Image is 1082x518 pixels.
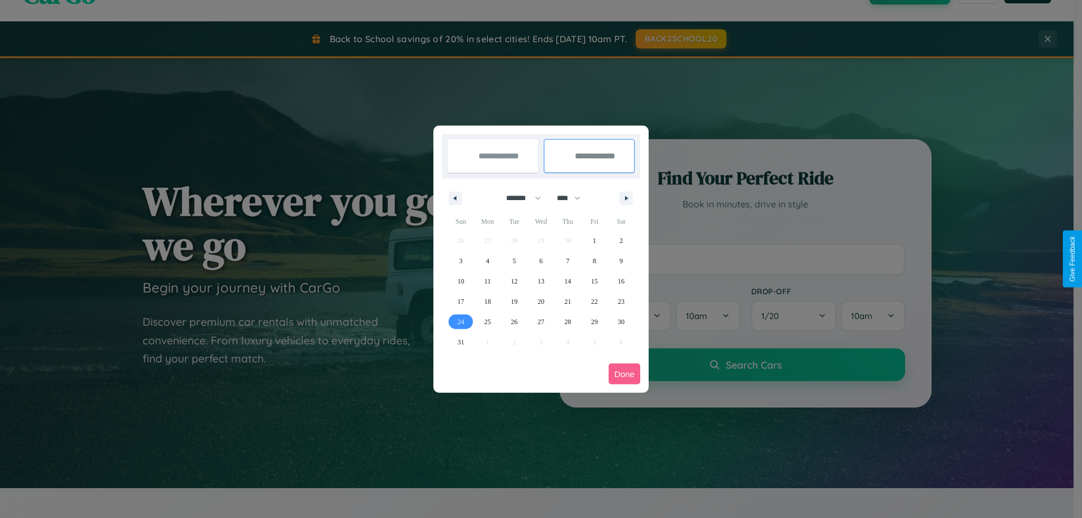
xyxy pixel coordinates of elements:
button: 26 [501,312,527,332]
button: Done [609,364,640,384]
span: 6 [539,251,543,271]
span: 11 [484,271,491,291]
button: 7 [555,251,581,271]
button: 3 [447,251,474,271]
span: 26 [511,312,518,332]
span: 27 [538,312,544,332]
span: 20 [538,291,544,312]
span: 16 [618,271,624,291]
button: 13 [527,271,554,291]
span: Sun [447,212,474,231]
button: 19 [501,291,527,312]
span: 21 [564,291,571,312]
button: 8 [581,251,607,271]
span: 15 [591,271,598,291]
div: Give Feedback [1068,236,1076,282]
span: Mon [474,212,500,231]
span: 25 [484,312,491,332]
button: 29 [581,312,607,332]
span: 9 [619,251,623,271]
span: 3 [459,251,463,271]
span: 14 [564,271,571,291]
button: 10 [447,271,474,291]
button: 21 [555,291,581,312]
span: 13 [538,271,544,291]
button: 25 [474,312,500,332]
span: Thu [555,212,581,231]
span: 7 [566,251,569,271]
button: 4 [474,251,500,271]
button: 28 [555,312,581,332]
button: 22 [581,291,607,312]
span: Sat [608,212,635,231]
button: 17 [447,291,474,312]
button: 24 [447,312,474,332]
span: 23 [618,291,624,312]
button: 11 [474,271,500,291]
button: 27 [527,312,554,332]
button: 16 [608,271,635,291]
button: 23 [608,291,635,312]
span: 24 [458,312,464,332]
span: 29 [591,312,598,332]
button: 12 [501,271,527,291]
button: 15 [581,271,607,291]
button: 18 [474,291,500,312]
span: 5 [513,251,516,271]
span: 18 [484,291,491,312]
button: 5 [501,251,527,271]
span: 22 [591,291,598,312]
button: 31 [447,332,474,352]
button: 30 [608,312,635,332]
button: 9 [608,251,635,271]
button: 6 [527,251,554,271]
span: Fri [581,212,607,231]
span: Wed [527,212,554,231]
span: 8 [593,251,596,271]
span: 1 [593,231,596,251]
span: 10 [458,271,464,291]
button: 2 [608,231,635,251]
span: 19 [511,291,518,312]
button: 14 [555,271,581,291]
span: 28 [564,312,571,332]
span: 4 [486,251,489,271]
button: 20 [527,291,554,312]
span: Tue [501,212,527,231]
span: 17 [458,291,464,312]
span: 30 [618,312,624,332]
span: 31 [458,332,464,352]
span: 12 [511,271,518,291]
span: 2 [619,231,623,251]
button: 1 [581,231,607,251]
